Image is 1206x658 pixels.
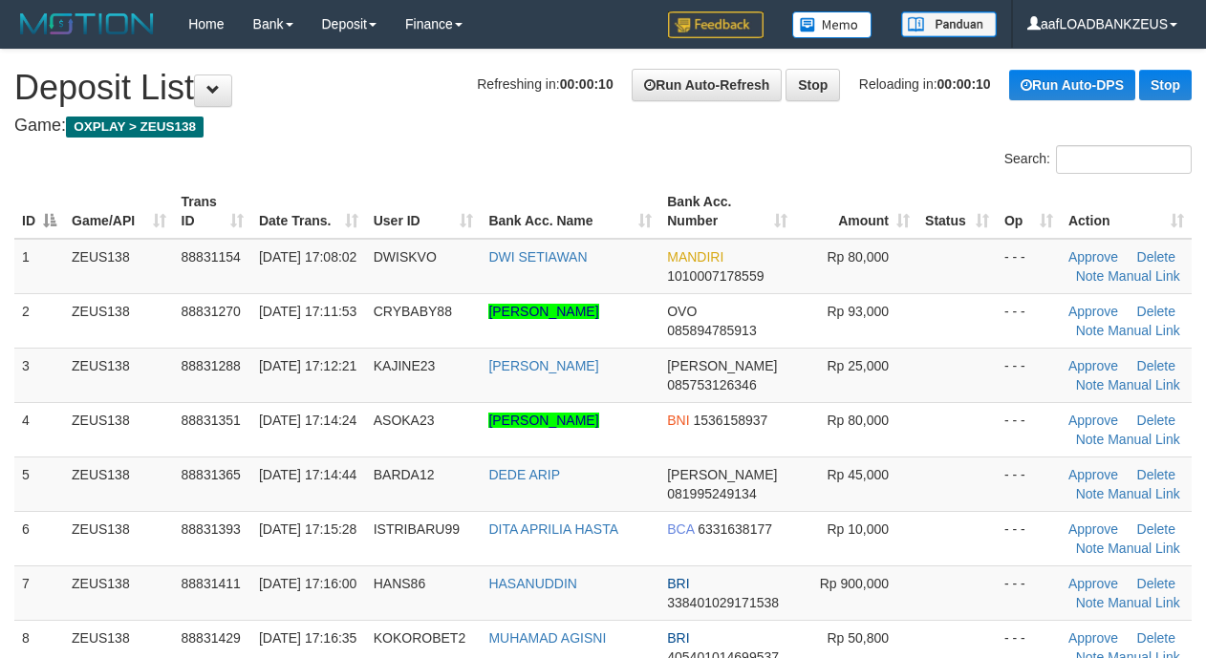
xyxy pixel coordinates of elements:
[64,293,174,348] td: ZEUS138
[14,402,64,456] td: 4
[14,565,64,620] td: 7
[659,184,795,239] th: Bank Acc. Number: activate to sort column ascending
[1061,184,1192,239] th: Action: activate to sort column ascending
[1137,521,1175,537] a: Delete
[488,521,618,537] a: DITA APRILIA HASTA
[259,467,356,482] span: [DATE] 17:14:44
[1139,70,1192,100] a: Stop
[182,413,241,428] span: 88831351
[1108,432,1180,447] a: Manual Link
[1137,249,1175,265] a: Delete
[667,467,777,482] span: [PERSON_NAME]
[14,456,64,511] td: 5
[1076,323,1105,338] a: Note
[259,521,356,537] span: [DATE] 17:15:28
[827,413,889,428] span: Rp 80,000
[259,249,356,265] span: [DATE] 17:08:02
[668,11,764,38] img: Feedback.jpg
[64,184,174,239] th: Game/API: activate to sort column ascending
[1108,486,1180,501] a: Manual Link
[786,69,840,101] a: Stop
[182,630,241,646] span: 88831429
[1076,268,1105,284] a: Note
[1068,630,1118,646] a: Approve
[64,402,174,456] td: ZEUS138
[488,413,598,428] a: [PERSON_NAME]
[667,358,777,373] span: [PERSON_NAME]
[374,467,435,482] span: BARDA12
[182,521,241,537] span: 88831393
[1108,268,1180,284] a: Manual Link
[182,467,241,482] span: 88831365
[693,413,767,428] span: Copy 1536158937 to clipboard
[1137,576,1175,591] a: Delete
[488,249,587,265] a: DWI SETIAWAN
[14,184,64,239] th: ID: activate to sort column descending
[14,511,64,565] td: 6
[1068,249,1118,265] a: Approve
[1068,413,1118,428] a: Approve
[1076,377,1105,393] a: Note
[14,348,64,402] td: 3
[251,184,366,239] th: Date Trans.: activate to sort column ascending
[477,76,613,92] span: Refreshing in:
[667,486,756,501] span: Copy 081995249134 to clipboard
[64,456,174,511] td: ZEUS138
[1137,413,1175,428] a: Delete
[859,76,991,92] span: Reloading in:
[14,69,1192,107] h1: Deposit List
[64,511,174,565] td: ZEUS138
[64,239,174,294] td: ZEUS138
[1137,630,1175,646] a: Delete
[997,348,1061,402] td: - - -
[667,249,723,265] span: MANDIRI
[1108,323,1180,338] a: Manual Link
[14,10,160,38] img: MOTION_logo.png
[1137,304,1175,319] a: Delete
[64,565,174,620] td: ZEUS138
[820,576,889,591] span: Rp 900,000
[182,249,241,265] span: 88831154
[1108,595,1180,610] a: Manual Link
[174,184,251,239] th: Trans ID: activate to sort column ascending
[488,304,598,319] a: [PERSON_NAME]
[259,304,356,319] span: [DATE] 17:11:53
[259,358,356,373] span: [DATE] 17:12:21
[997,511,1061,565] td: - - -
[1004,145,1192,174] label: Search:
[827,630,889,646] span: Rp 50,800
[481,184,659,239] th: Bank Acc. Name: activate to sort column ascending
[1076,595,1105,610] a: Note
[667,630,689,646] span: BRI
[997,293,1061,348] td: - - -
[901,11,997,37] img: panduan.png
[488,467,560,482] a: DEDE ARIP
[182,358,241,373] span: 88831288
[997,402,1061,456] td: - - -
[667,521,694,537] span: BCA
[937,76,991,92] strong: 00:00:10
[997,456,1061,511] td: - - -
[997,239,1061,294] td: - - -
[14,239,64,294] td: 1
[560,76,614,92] strong: 00:00:10
[667,595,779,610] span: Copy 338401029171538 to clipboard
[1068,304,1118,319] a: Approve
[827,467,889,482] span: Rp 45,000
[827,358,889,373] span: Rp 25,000
[632,69,782,101] a: Run Auto-Refresh
[667,576,689,591] span: BRI
[1056,145,1192,174] input: Search:
[1076,486,1105,501] a: Note
[374,630,465,646] span: KOKOROBET2
[667,268,764,284] span: Copy 1010007178559 to clipboard
[1108,377,1180,393] a: Manual Link
[1108,541,1180,556] a: Manual Link
[259,630,356,646] span: [DATE] 17:16:35
[997,565,1061,620] td: - - -
[1068,521,1118,537] a: Approve
[64,348,174,402] td: ZEUS138
[366,184,482,239] th: User ID: activate to sort column ascending
[488,576,577,591] a: HASANUDDIN
[792,11,872,38] img: Button%20Memo.svg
